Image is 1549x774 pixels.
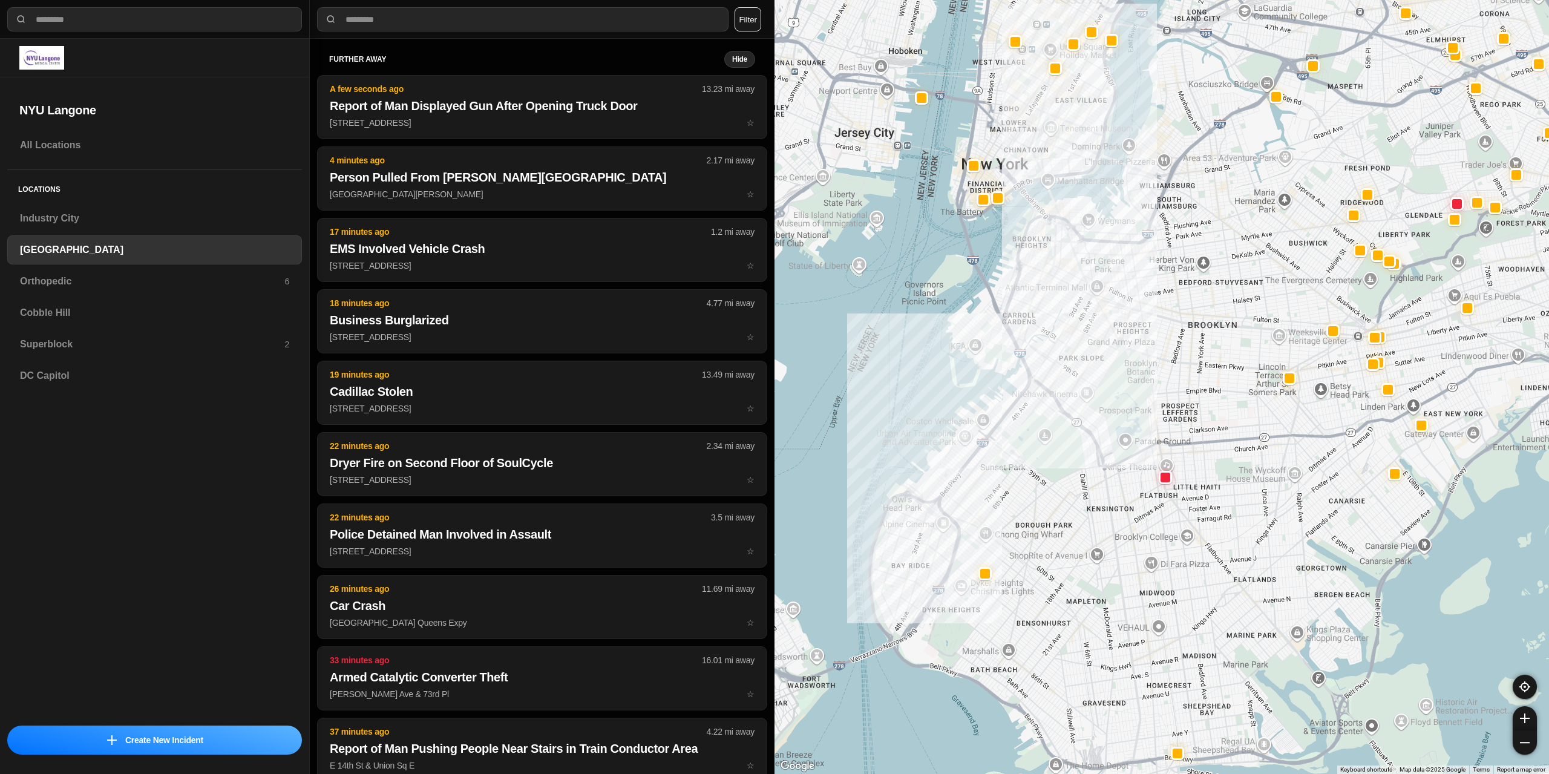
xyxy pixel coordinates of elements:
a: 26 minutes ago11.69 mi awayCar Crash[GEOGRAPHIC_DATA] Queens Expystar [317,617,767,628]
p: 2.34 mi away [707,440,755,452]
a: 4 minutes ago2.17 mi awayPerson Pulled From [PERSON_NAME][GEOGRAPHIC_DATA][GEOGRAPHIC_DATA][PERSO... [317,189,767,199]
span: star [747,261,755,271]
a: 22 minutes ago2.34 mi awayDryer Fire on Second Floor of SoulCycle[STREET_ADDRESS]star [317,474,767,485]
span: star [747,761,755,770]
a: 17 minutes ago1.2 mi awayEMS Involved Vehicle Crash[STREET_ADDRESS]star [317,260,767,271]
button: recenter [1513,675,1537,699]
button: 17 minutes ago1.2 mi awayEMS Involved Vehicle Crash[STREET_ADDRESS]star [317,218,767,282]
p: 4 minutes ago [330,154,707,166]
a: Report a map error [1497,766,1545,773]
p: 11.69 mi away [702,583,755,595]
p: 6 [284,275,289,287]
button: 18 minutes ago4.77 mi awayBusiness Burglarized[STREET_ADDRESS]star [317,289,767,353]
p: [GEOGRAPHIC_DATA] Queens Expy [330,617,755,629]
a: Orthopedic6 [7,267,302,296]
img: logo [19,46,64,70]
a: 18 minutes ago4.77 mi awayBusiness Burglarized[STREET_ADDRESS]star [317,332,767,342]
h2: NYU Langone [19,102,290,119]
button: 26 minutes ago11.69 mi awayCar Crash[GEOGRAPHIC_DATA] Queens Expystar [317,575,767,639]
span: star [747,689,755,699]
p: 22 minutes ago [330,511,711,523]
span: star [747,189,755,199]
p: [STREET_ADDRESS] [330,260,755,272]
p: 3.5 mi away [711,511,755,523]
h2: Armed Catalytic Converter Theft [330,669,755,686]
button: zoom-out [1513,730,1537,755]
p: 4.77 mi away [707,297,755,309]
button: 4 minutes ago2.17 mi awayPerson Pulled From [PERSON_NAME][GEOGRAPHIC_DATA][GEOGRAPHIC_DATA][PERSO... [317,146,767,211]
a: Open this area in Google Maps (opens a new window) [778,758,817,774]
h3: Cobble Hill [20,306,289,320]
p: 33 minutes ago [330,654,702,666]
p: 2.17 mi away [707,154,755,166]
span: star [747,404,755,413]
button: 22 minutes ago2.34 mi awayDryer Fire on Second Floor of SoulCycle[STREET_ADDRESS]star [317,432,767,496]
p: 18 minutes ago [330,297,707,309]
p: E 14th St & Union Sq E [330,759,755,772]
img: zoom-out [1520,738,1530,747]
p: [STREET_ADDRESS] [330,117,755,129]
p: A few seconds ago [330,83,702,95]
h5: Locations [7,170,302,204]
h2: Report of Man Pushing People Near Stairs in Train Conductor Area [330,740,755,757]
img: zoom-in [1520,713,1530,723]
img: search [325,13,337,25]
button: 33 minutes ago16.01 mi awayArmed Catalytic Converter Theft[PERSON_NAME] Ave & 73rd Plstar [317,646,767,710]
h2: Business Burglarized [330,312,755,329]
a: [GEOGRAPHIC_DATA] [7,235,302,264]
p: 37 minutes ago [330,726,707,738]
span: star [747,618,755,628]
a: 19 minutes ago13.49 mi awayCadillac Stolen[STREET_ADDRESS]star [317,403,767,413]
p: [GEOGRAPHIC_DATA][PERSON_NAME] [330,188,755,200]
p: [STREET_ADDRESS] [330,474,755,486]
h3: Superblock [20,337,284,352]
a: Industry City [7,204,302,233]
p: [PERSON_NAME] Ave & 73rd Pl [330,688,755,700]
a: 37 minutes ago4.22 mi awayReport of Man Pushing People Near Stairs in Train Conductor AreaE 14th ... [317,760,767,770]
p: 16.01 mi away [702,654,755,666]
small: Hide [732,54,747,64]
p: 22 minutes ago [330,440,707,452]
p: 17 minutes ago [330,226,711,238]
a: DC Capitol [7,361,302,390]
p: [STREET_ADDRESS] [330,402,755,415]
button: iconCreate New Incident [7,726,302,755]
p: 19 minutes ago [330,369,702,381]
button: zoom-in [1513,706,1537,730]
h2: Police Detained Man Involved in Assault [330,526,755,543]
p: 26 minutes ago [330,583,702,595]
h2: Person Pulled From [PERSON_NAME][GEOGRAPHIC_DATA] [330,169,755,186]
h3: DC Capitol [20,369,289,383]
p: 13.23 mi away [702,83,755,95]
img: icon [107,735,117,745]
a: A few seconds ago13.23 mi awayReport of Man Displayed Gun After Opening Truck Door[STREET_ADDRESS... [317,117,767,128]
p: 1.2 mi away [711,226,755,238]
a: 33 minutes ago16.01 mi awayArmed Catalytic Converter Theft[PERSON_NAME] Ave & 73rd Plstar [317,689,767,699]
img: Google [778,758,817,774]
h2: Dryer Fire on Second Floor of SoulCycle [330,454,755,471]
h2: EMS Involved Vehicle Crash [330,240,755,257]
h2: Car Crash [330,597,755,614]
span: star [747,546,755,556]
span: Map data ©2025 Google [1400,766,1465,773]
h3: Orthopedic [20,274,284,289]
a: 22 minutes ago3.5 mi awayPolice Detained Man Involved in Assault[STREET_ADDRESS]star [317,546,767,556]
p: 13.49 mi away [702,369,755,381]
a: All Locations [7,131,302,160]
a: Superblock2 [7,330,302,359]
h5: further away [329,54,724,64]
p: 2 [284,338,289,350]
span: star [747,118,755,128]
button: Hide [724,51,755,68]
a: Cobble Hill [7,298,302,327]
button: 19 minutes ago13.49 mi awayCadillac Stolen[STREET_ADDRESS]star [317,361,767,425]
span: star [747,475,755,485]
h3: All Locations [20,138,289,153]
h3: Industry City [20,211,289,226]
button: Filter [735,7,761,31]
button: Keyboard shortcuts [1340,766,1392,774]
h2: Report of Man Displayed Gun After Opening Truck Door [330,97,755,114]
button: A few seconds ago13.23 mi awayReport of Man Displayed Gun After Opening Truck Door[STREET_ADDRESS... [317,75,767,139]
img: recenter [1519,681,1530,692]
